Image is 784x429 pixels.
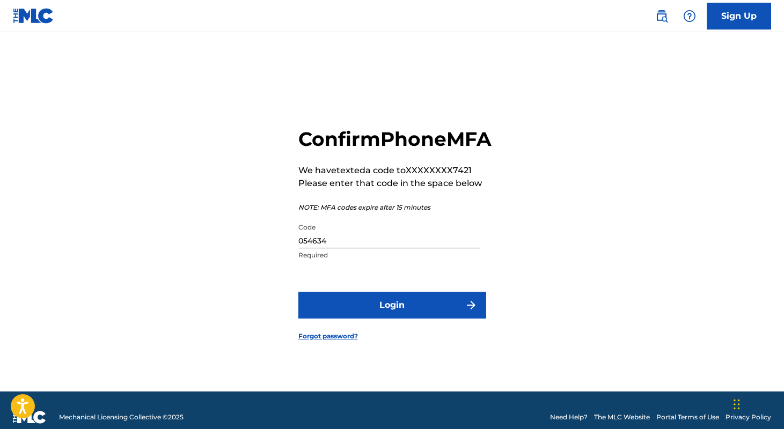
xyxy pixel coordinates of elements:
p: Required [298,250,480,260]
p: Please enter that code in the space below [298,177,492,190]
a: The MLC Website [594,412,650,422]
a: Portal Terms of Use [656,412,719,422]
a: Need Help? [550,412,588,422]
a: Privacy Policy [726,412,771,422]
img: help [683,10,696,23]
div: Drag [734,388,740,420]
img: f7272a7cc735f4ea7f67.svg [465,299,478,312]
a: Forgot password? [298,331,358,341]
a: Public Search [651,5,672,27]
p: NOTE: MFA codes expire after 15 minutes [298,203,492,212]
img: MLC Logo [13,8,54,24]
h2: Confirm Phone MFA [298,127,492,151]
a: Sign Up [707,3,771,29]
img: search [655,10,668,23]
img: logo [13,411,46,424]
span: Mechanical Licensing Collective © 2025 [59,412,184,422]
button: Login [298,292,486,319]
iframe: Chat Widget [730,378,784,429]
p: We have texted a code to XXXXXXXX7421 [298,164,492,177]
div: Help [679,5,700,27]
